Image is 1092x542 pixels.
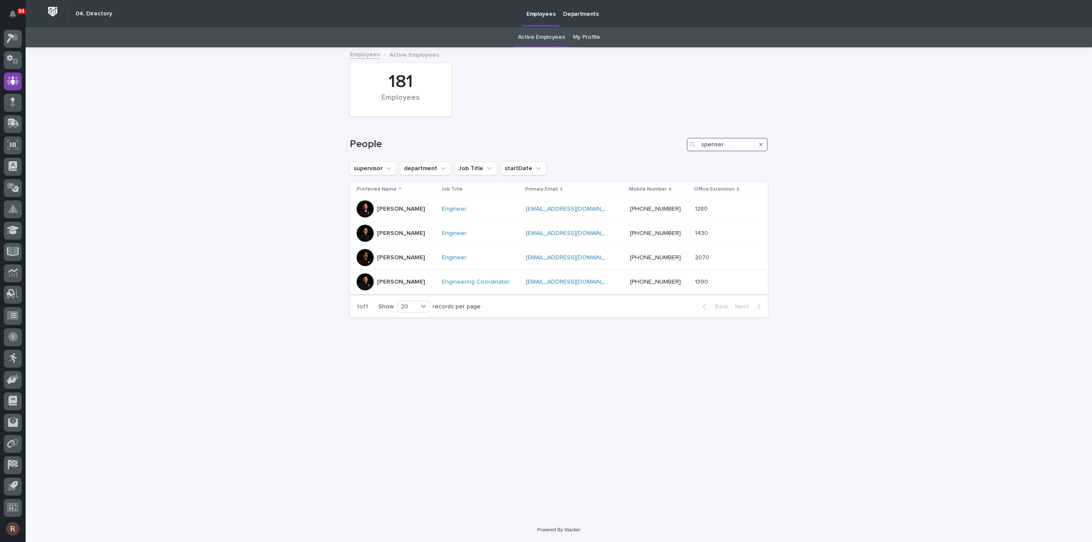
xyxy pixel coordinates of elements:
[695,252,711,261] p: 2070
[357,185,397,194] p: Preferred Name
[525,185,558,194] p: Primary Email
[442,230,467,237] a: Engineer
[350,221,768,246] tr: [PERSON_NAME]Engineer [EMAIL_ADDRESS][DOMAIN_NAME] [PHONE_NUMBER]14301430
[350,246,768,270] tr: [PERSON_NAME]Engineer [EMAIL_ADDRESS][DOMAIN_NAME] [PHONE_NUMBER]20702070
[629,185,667,194] p: Mobile Number
[526,230,622,236] a: [EMAIL_ADDRESS][DOMAIN_NAME]
[377,230,425,237] p: [PERSON_NAME]
[526,206,622,212] a: [EMAIL_ADDRESS][DOMAIN_NAME]
[350,197,768,221] tr: [PERSON_NAME]Engineer [EMAIL_ADDRESS][DOMAIN_NAME] [PHONE_NUMBER]12801280
[400,162,451,175] button: department
[364,93,437,111] div: Employees
[433,303,481,310] p: records per page
[442,254,467,261] a: Engineer
[442,206,467,213] a: Engineer
[573,27,600,47] a: My Profile
[630,206,681,212] a: [PHONE_NUMBER]
[630,255,681,261] a: [PHONE_NUMBER]
[45,4,61,20] img: Workspace Logo
[695,277,710,286] p: 1390
[442,278,510,286] a: Engineering Coordinator
[350,162,397,175] button: supervisor
[630,279,681,285] a: [PHONE_NUMBER]
[501,162,546,175] button: startDate
[455,162,497,175] button: Job Title
[4,520,22,538] button: users-avatar
[695,228,710,237] p: 1430
[695,204,709,213] p: 1280
[11,10,22,24] div: Notifications84
[350,49,380,59] a: Employees
[350,296,375,317] p: 1 of 1
[687,138,768,151] input: Search
[630,230,681,236] a: [PHONE_NUMBER]
[526,255,622,261] a: [EMAIL_ADDRESS][DOMAIN_NAME]
[76,10,112,17] h2: 04. Directory
[19,8,24,14] p: 84
[732,303,768,310] button: Next
[398,302,418,311] div: 20
[378,303,394,310] p: Show
[710,304,728,310] span: Back
[441,185,463,194] p: Job Title
[518,27,565,47] a: Active Employees
[526,279,622,285] a: [EMAIL_ADDRESS][DOMAIN_NAME]
[4,5,22,23] button: Notifications
[537,527,580,532] a: Powered By Stacker
[377,206,425,213] p: [PERSON_NAME]
[350,270,768,294] tr: [PERSON_NAME]Engineering Coordinator [EMAIL_ADDRESS][DOMAIN_NAME] [PHONE_NUMBER]13901390
[735,304,754,310] span: Next
[377,278,425,286] p: [PERSON_NAME]
[696,303,732,310] button: Back
[364,71,437,93] div: 181
[694,185,735,194] p: Office Extension
[377,254,425,261] p: [PERSON_NAME]
[350,138,683,151] h1: People
[389,49,439,59] p: Active Employees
